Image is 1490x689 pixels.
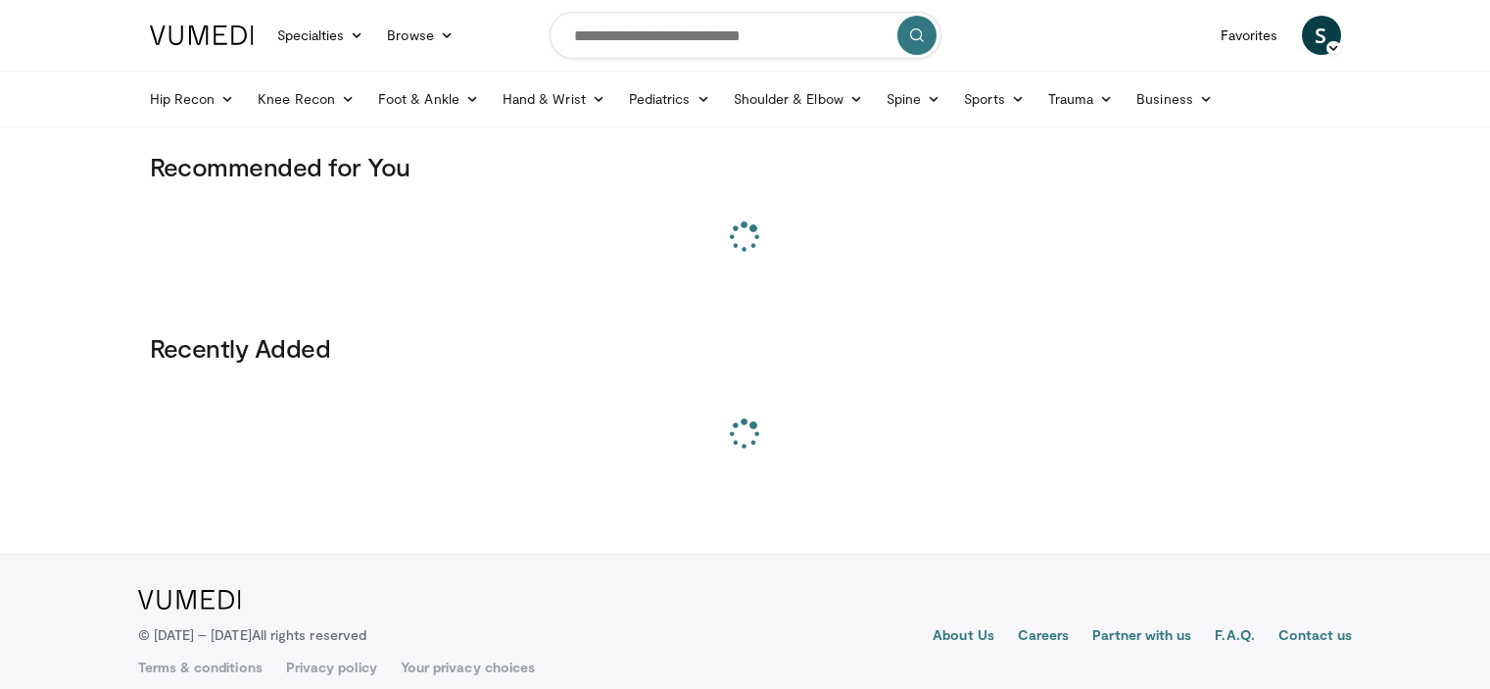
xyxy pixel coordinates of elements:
[722,79,875,119] a: Shoulder & Elbow
[265,16,376,55] a: Specialties
[550,12,941,59] input: Search topics, interventions
[1215,625,1254,649] a: F.A.Q.
[952,79,1036,119] a: Sports
[1209,16,1290,55] a: Favorites
[252,626,366,643] span: All rights reserved
[150,332,1341,364] h3: Recently Added
[366,79,491,119] a: Foot & Ankle
[1036,79,1126,119] a: Trauma
[1092,625,1191,649] a: Partner with us
[138,625,367,645] p: © [DATE] – [DATE]
[1018,625,1070,649] a: Careers
[617,79,722,119] a: Pediatrics
[138,590,241,610] img: VuMedi Logo
[138,658,263,677] a: Terms & conditions
[1125,79,1225,119] a: Business
[1302,16,1341,55] a: S
[1278,625,1353,649] a: Contact us
[401,658,535,677] a: Your privacy choices
[138,79,247,119] a: Hip Recon
[150,25,254,45] img: VuMedi Logo
[933,625,994,649] a: About Us
[150,151,1341,182] h3: Recommended for You
[491,79,617,119] a: Hand & Wrist
[375,16,465,55] a: Browse
[246,79,366,119] a: Knee Recon
[286,658,377,677] a: Privacy policy
[875,79,952,119] a: Spine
